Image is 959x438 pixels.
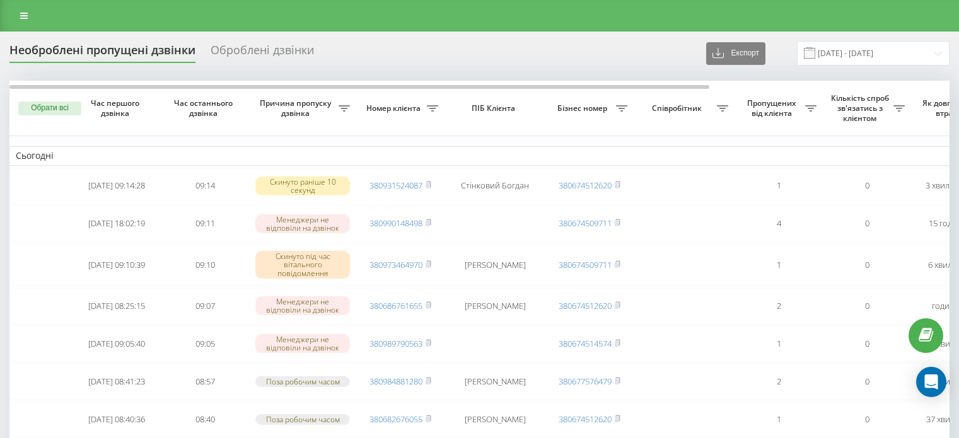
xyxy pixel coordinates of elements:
[369,180,422,191] a: 380931524087
[73,402,161,437] td: [DATE] 08:40:36
[73,168,161,204] td: [DATE] 09:14:28
[9,43,195,63] div: Необроблені пропущені дзвінки
[255,251,350,279] div: Скинуто під час вітального повідомлення
[829,93,893,123] span: Кількість спроб зв'язатись з клієнтом
[161,364,249,399] td: 08:57
[823,288,911,323] td: 0
[255,334,350,353] div: Менеджери не відповіли на дзвінок
[455,103,535,113] span: ПІБ Клієнта
[559,376,612,387] a: 380677576479
[823,326,911,361] td: 0
[161,206,249,241] td: 09:11
[735,364,823,399] td: 2
[369,259,422,270] a: 380973464970
[171,98,239,118] span: Час останнього дзвінка
[369,413,422,425] a: 380682676055
[559,259,612,270] a: 380674509711
[559,338,612,349] a: 380674514574
[823,244,911,285] td: 0
[255,176,350,195] div: Скинуто раніше 10 секунд
[741,98,805,118] span: Пропущених від клієнта
[363,103,427,113] span: Номер клієнта
[823,206,911,241] td: 0
[823,364,911,399] td: 0
[445,364,545,399] td: [PERSON_NAME]
[559,180,612,191] a: 380674512620
[735,326,823,361] td: 1
[552,103,616,113] span: Бізнес номер
[559,413,612,425] a: 380674512620
[211,43,314,63] div: Оброблені дзвінки
[161,168,249,204] td: 09:14
[369,376,422,387] a: 380984881280
[640,103,717,113] span: Співробітник
[445,244,545,285] td: [PERSON_NAME]
[18,101,81,115] button: Обрати всі
[255,214,350,233] div: Менеджери не відповіли на дзвінок
[73,364,161,399] td: [DATE] 08:41:23
[706,42,765,65] button: Експорт
[559,217,612,229] a: 380674509711
[161,326,249,361] td: 09:05
[73,244,161,285] td: [DATE] 09:10:39
[255,98,339,118] span: Причина пропуску дзвінка
[735,402,823,437] td: 1
[735,206,823,241] td: 4
[916,367,946,397] div: Open Intercom Messenger
[445,288,545,323] td: [PERSON_NAME]
[823,168,911,204] td: 0
[445,402,545,437] td: [PERSON_NAME]
[255,296,350,315] div: Менеджери не відповіли на дзвінок
[369,300,422,311] a: 380686761655
[735,168,823,204] td: 1
[161,402,249,437] td: 08:40
[255,376,350,387] div: Поза робочим часом
[369,338,422,349] a: 380989790563
[369,217,422,229] a: 380990148498
[445,168,545,204] td: Стінковий Богдан
[73,206,161,241] td: [DATE] 18:02:19
[73,326,161,361] td: [DATE] 09:05:40
[161,288,249,323] td: 09:07
[161,244,249,285] td: 09:10
[83,98,151,118] span: Час першого дзвінка
[255,414,350,425] div: Поза робочим часом
[735,288,823,323] td: 2
[735,244,823,285] td: 1
[559,300,612,311] a: 380674512620
[823,402,911,437] td: 0
[73,288,161,323] td: [DATE] 08:25:15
